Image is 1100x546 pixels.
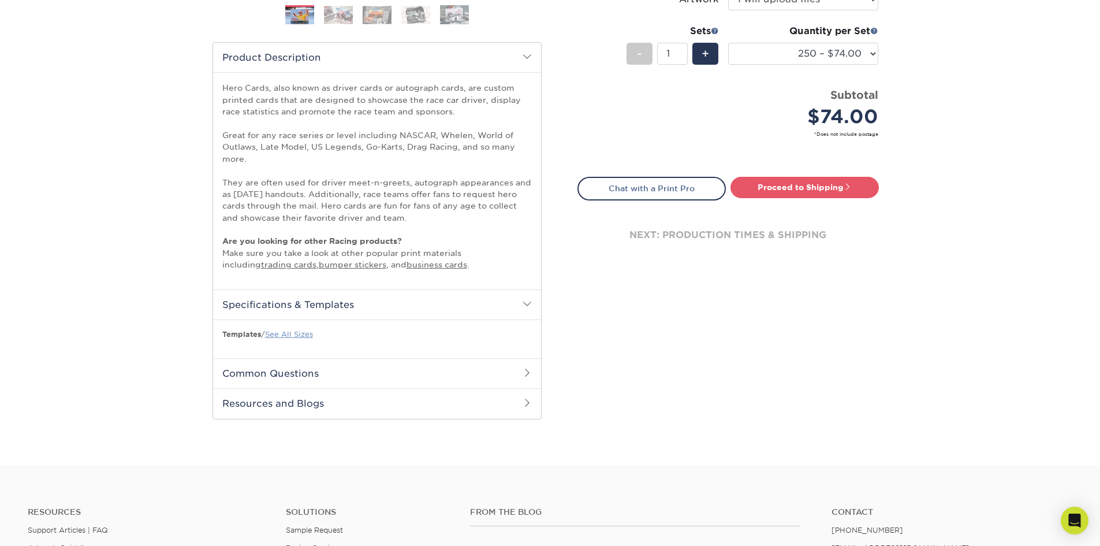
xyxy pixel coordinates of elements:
h4: From the Blog [470,507,800,517]
img: Hero Cards 01 [285,7,314,25]
img: Hero Cards 02 [324,6,353,24]
h4: Resources [28,507,269,517]
img: Hero Cards 04 [401,6,430,24]
span: - [637,45,642,62]
a: Chat with a Print Pro [577,177,726,200]
small: *Does not include postage [587,131,878,138]
h4: Solutions [286,507,453,517]
a: Contact [831,507,1072,517]
div: next: production times & shipping [577,200,879,270]
b: Templates [222,330,261,339]
p: / [222,329,532,340]
a: [PHONE_NUMBER] [831,526,903,534]
a: See All Sizes [265,330,313,339]
h2: Common Questions [213,358,541,388]
a: business cards [407,260,467,269]
strong: Are you looking for other Racing products? [222,236,402,246]
div: Open Intercom Messenger [1061,507,1088,534]
a: trading cards [261,260,316,269]
img: Hero Cards 05 [440,5,469,25]
div: Quantity per Set [728,24,878,38]
a: Proceed to Shipping [730,177,879,198]
a: bumper stickers [319,260,386,269]
h2: Resources and Blogs [213,388,541,418]
a: Sample Request [286,526,343,534]
img: Hero Cards 03 [363,6,391,24]
strong: Subtotal [830,88,878,101]
div: $74.00 [737,103,878,131]
h2: Product Description [213,43,541,72]
h2: Specifications & Templates [213,289,541,320]
p: Hero Cards, also known as driver cards or autograph cards, are custom printed cards that are desi... [222,82,532,270]
span: + [702,45,709,62]
div: Sets [627,24,719,38]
